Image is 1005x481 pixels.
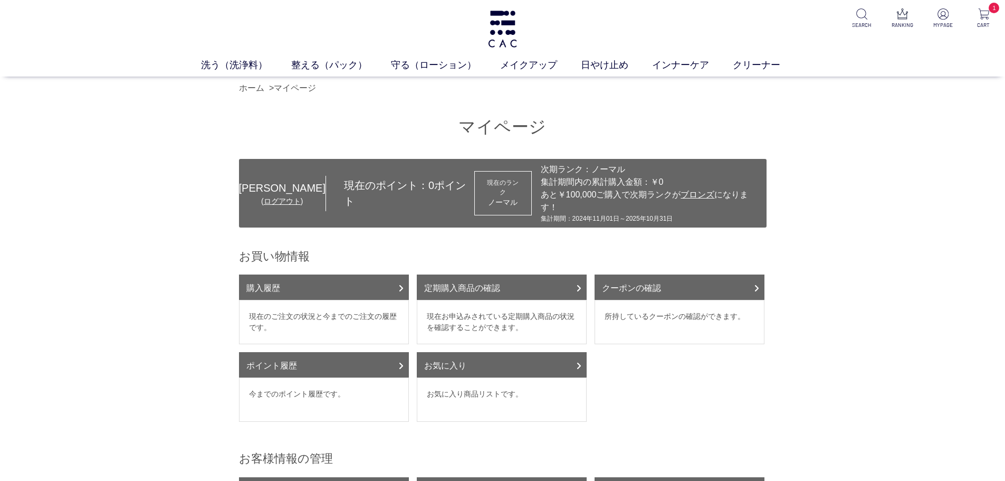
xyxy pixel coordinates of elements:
a: 整える（パック） [291,58,391,72]
h2: お客様情報の管理 [239,451,767,466]
img: logo [486,11,519,48]
dd: 今までのポイント履歴です。 [239,378,409,422]
span: ブロンズ [681,190,714,199]
span: 1 [989,3,999,13]
a: ログアウト [264,197,301,205]
a: ホーム [239,83,264,92]
div: ( ) [239,196,326,207]
div: 次期ランク：ノーマル [541,163,761,176]
p: SEARCH [849,21,875,29]
div: 現在のポイント： ポイント [326,177,474,209]
a: 購入履歴 [239,275,409,300]
dt: 現在のランク [484,178,522,197]
h1: マイページ [239,116,767,138]
p: RANKING [889,21,915,29]
a: 守る（ローション） [391,58,500,72]
a: 洗う（洗浄料） [201,58,291,72]
dd: 現在お申込みされている定期購入商品の状況を確認することができます。 [417,300,587,344]
a: メイクアップ [500,58,581,72]
li: > [269,82,319,95]
p: CART [971,21,997,29]
a: RANKING [889,8,915,29]
a: クーポンの確認 [595,275,764,300]
a: マイページ [274,83,316,92]
dd: お気に入り商品リストです。 [417,378,587,422]
div: あと￥100,000ご購入で次期ランクが になります！ [541,188,761,214]
span: 0 [428,180,434,191]
dd: 現在のご注文の状況と今までのご注文の履歴です。 [239,300,409,344]
a: お気に入り [417,352,587,378]
a: インナーケア [652,58,733,72]
div: 集計期間内の累計購入金額：￥0 [541,176,761,188]
a: 定期購入商品の確認 [417,275,587,300]
dd: 所持しているクーポンの確認ができます。 [595,300,764,344]
a: MYPAGE [930,8,956,29]
div: ノーマル [484,197,522,208]
a: ポイント履歴 [239,352,409,378]
p: MYPAGE [930,21,956,29]
div: [PERSON_NAME] [239,180,326,196]
a: SEARCH [849,8,875,29]
a: クリーナー [733,58,804,72]
a: 日やけ止め [581,58,652,72]
div: 集計期間：2024年11月01日～2025年10月31日 [541,214,761,223]
h2: お買い物情報 [239,249,767,264]
a: 1 CART [971,8,997,29]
